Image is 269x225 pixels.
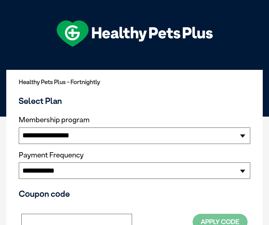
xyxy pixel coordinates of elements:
[19,116,250,124] label: Membership program
[19,151,84,159] label: Payment Frequency
[57,20,213,47] img: hpp-logo-landscape-green-white.png
[19,189,250,199] h3: Coupon code
[19,96,250,106] h3: Select Plan
[19,79,250,85] h2: Healthy Pets Plus - Fortnightly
